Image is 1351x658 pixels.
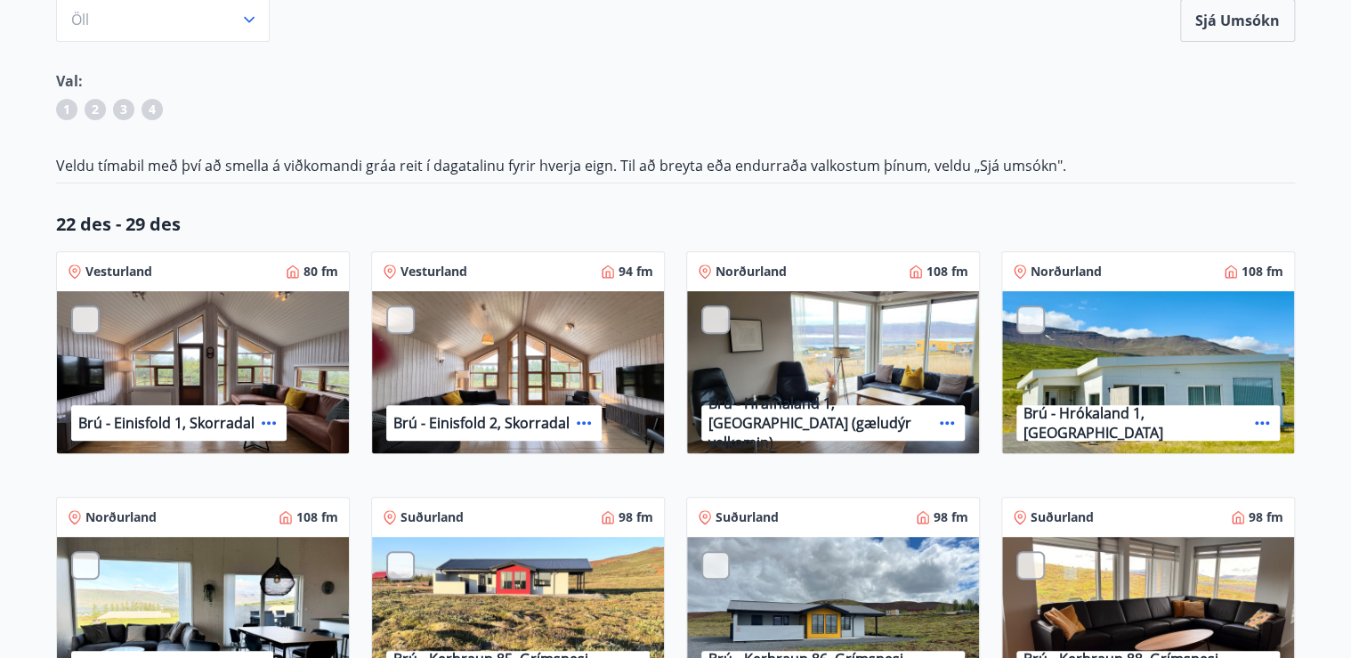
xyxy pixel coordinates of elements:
p: Brú - Einisfold 2, Skorradal [393,413,570,433]
p: Norðurland [1031,263,1102,280]
span: 4 [149,101,156,118]
p: 80 fm [303,263,338,280]
span: 2 [92,101,99,118]
p: 108 fm [296,508,338,526]
p: 98 fm [934,508,968,526]
span: 3 [120,101,127,118]
span: Val: [56,71,83,91]
p: 98 fm [619,508,653,526]
p: Norðurland [85,508,157,526]
p: Suðurland [716,508,779,526]
p: 94 fm [619,263,653,280]
p: Norðurland [716,263,787,280]
p: Suðurland [1031,508,1094,526]
p: 108 fm [1242,263,1283,280]
p: Suðurland [400,508,464,526]
span: Öll [71,10,89,29]
p: 98 fm [1249,508,1283,526]
p: Vesturland [85,263,152,280]
p: Brú - Hrókaland 1, [GEOGRAPHIC_DATA] [1023,403,1248,443]
p: Vesturland [400,263,467,280]
p: 108 fm [926,263,968,280]
p: Brú - Einisfold 1, Skorradal [78,413,255,433]
p: Brú - Hrafnaland 1, [GEOGRAPHIC_DATA] (gæludýr velkomin) [708,394,933,452]
p: 22 des - 29 des [56,212,1295,237]
span: 1 [63,101,70,118]
p: Veldu tímabil með því að smella á viðkomandi gráa reit í dagatalinu fyrir hverja eign. Til að bre... [56,156,1295,175]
